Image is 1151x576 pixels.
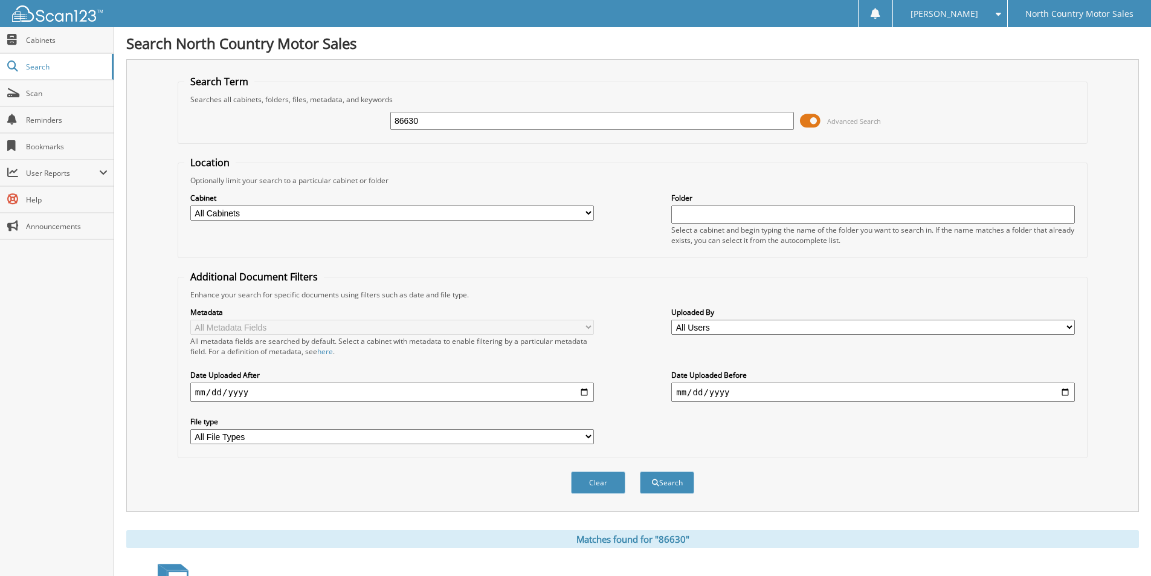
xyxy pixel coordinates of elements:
input: start [190,383,594,402]
span: North Country Motor Sales [1025,10,1133,18]
a: here [317,346,333,357]
label: Date Uploaded Before [671,370,1075,380]
div: Enhance your search for specific documents using filters such as date and file type. [184,290,1081,300]
button: Search [640,471,694,494]
span: Help [26,195,108,205]
span: Advanced Search [827,117,881,126]
label: Date Uploaded After [190,370,594,380]
legend: Location [184,156,236,169]
label: Folder [671,193,1075,203]
div: All metadata fields are searched by default. Select a cabinet with metadata to enable filtering b... [190,336,594,357]
span: User Reports [26,168,99,178]
span: Reminders [26,115,108,125]
label: Metadata [190,307,594,317]
span: Scan [26,88,108,99]
legend: Search Term [184,75,254,88]
label: Cabinet [190,193,594,203]
img: scan123-logo-white.svg [12,5,103,22]
span: Cabinets [26,35,108,45]
button: Clear [571,471,625,494]
h1: Search North Country Motor Sales [126,33,1139,53]
div: Select a cabinet and begin typing the name of the folder you want to search in. If the name match... [671,225,1075,245]
span: Bookmarks [26,141,108,152]
span: [PERSON_NAME] [911,10,978,18]
span: Announcements [26,221,108,231]
div: Optionally limit your search to a particular cabinet or folder [184,175,1081,186]
label: File type [190,416,594,427]
input: end [671,383,1075,402]
legend: Additional Document Filters [184,270,324,283]
div: Searches all cabinets, folders, files, metadata, and keywords [184,94,1081,105]
label: Uploaded By [671,307,1075,317]
span: Search [26,62,106,72]
div: Matches found for "86630" [126,530,1139,548]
